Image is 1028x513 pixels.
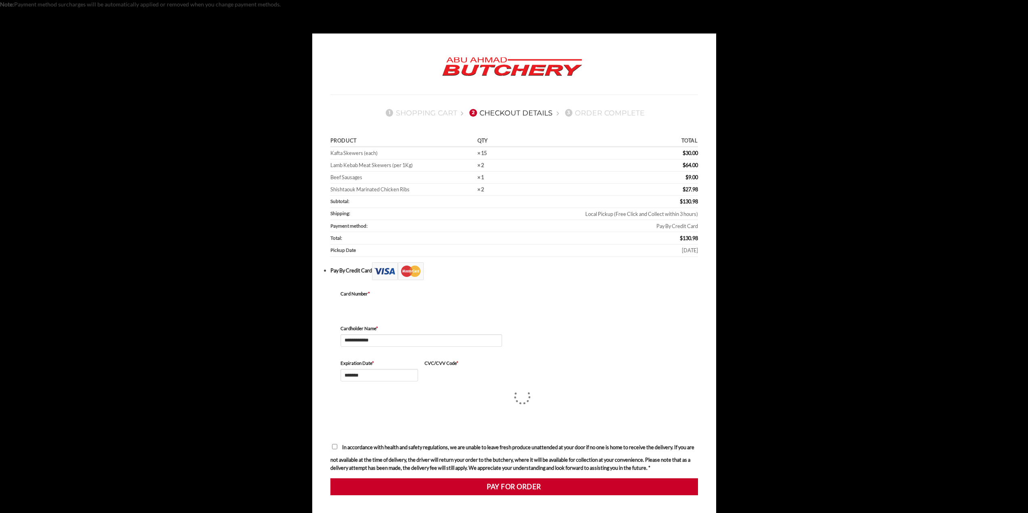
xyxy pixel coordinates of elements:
[477,150,487,156] strong: × 15
[501,136,698,147] th: Total
[680,198,683,205] span: $
[372,360,374,366] abbr: required
[685,174,698,180] bdi: 9.00
[683,162,698,168] bdi: 64.00
[330,267,424,274] label: Pay By Credit Card
[680,198,698,205] bdi: 130.98
[477,186,484,193] strong: × 2
[372,262,424,280] img: Checkout
[330,159,475,172] td: Lamb Kebab Meat Skewers (per 1Kg)
[425,360,502,367] label: CVC/CVV Code
[330,172,475,184] td: Beef Sausages
[330,245,502,257] th: Pickup Date
[477,174,484,180] strong: × 1
[330,478,698,495] button: Pay for order
[330,220,502,232] th: Payment method:
[683,162,685,168] span: $
[685,174,688,180] span: $
[683,186,685,193] span: $
[376,326,378,331] abbr: required
[680,235,698,241] bdi: 130.98
[330,136,475,147] th: Product
[386,109,393,116] span: 1
[469,109,477,116] span: 2
[341,290,502,297] label: Card Number
[467,109,553,117] a: 2Checkout details
[341,360,418,367] label: Expiration Date
[330,103,698,124] nav: Checkout steps
[341,325,502,332] label: Cardholder Name
[330,147,475,159] td: Kafta Skewers (each)
[330,232,502,244] th: Total:
[683,186,698,193] bdi: 27.98
[368,291,370,296] abbr: required
[330,196,502,208] th: Subtotal:
[383,109,457,117] a: 1Shopping Cart
[456,360,458,366] abbr: required
[475,136,502,147] th: Qty
[330,444,694,471] span: In accordance with health and safety regulations, we are unable to leave fresh produce unattended...
[680,235,683,241] span: $
[435,52,589,82] img: Abu Ahmad Butchery
[330,208,502,220] th: Shipping:
[683,150,698,156] bdi: 30.00
[501,220,698,232] td: Pay By Credit Card
[332,444,337,449] input: In accordance with health and safety regulations, we are unable to leave fresh produce unattended...
[683,150,685,156] span: $
[330,184,475,196] td: Shishtaouk Marinated Chicken Ribs
[501,245,698,257] td: [DATE]
[501,208,698,220] td: Local Pickup (Free Click and Collect within 3 hours)
[477,162,484,168] strong: × 2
